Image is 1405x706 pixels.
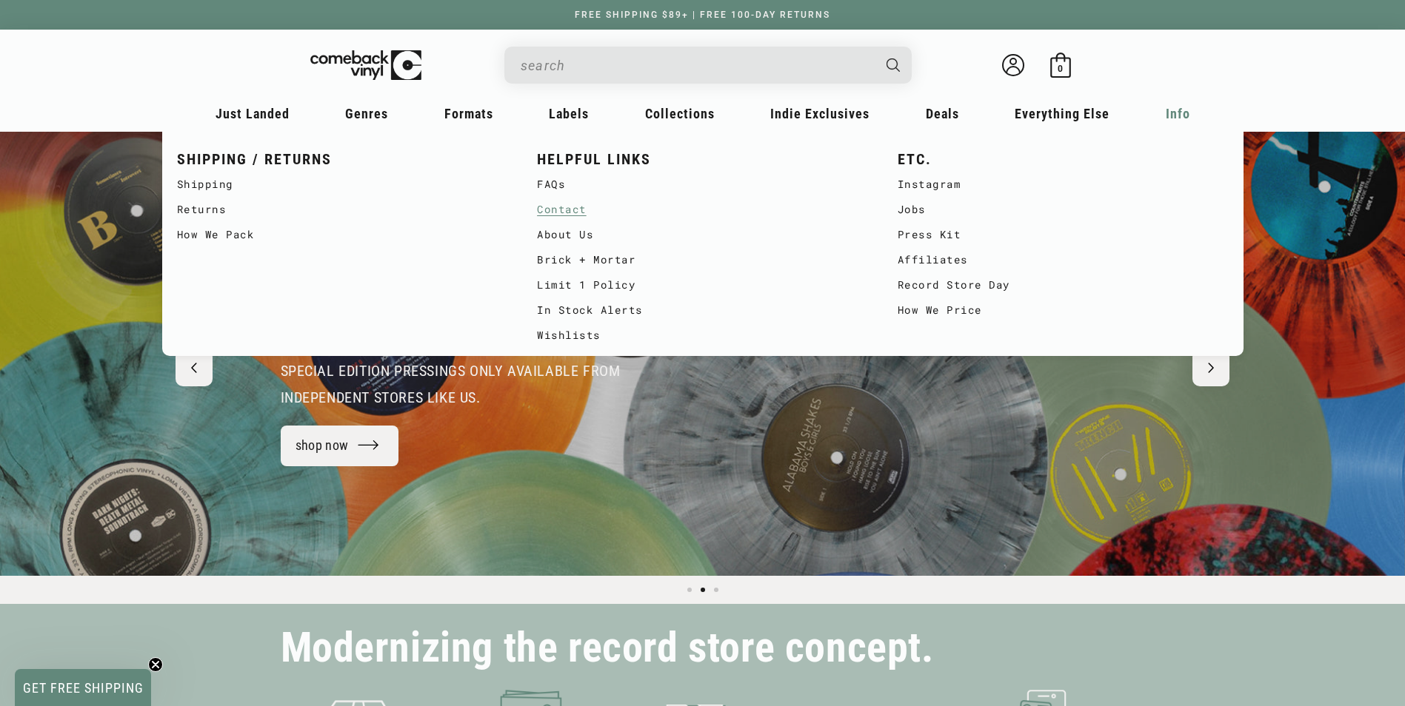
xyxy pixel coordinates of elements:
[23,680,144,696] span: GET FREE SHIPPING
[444,106,493,121] span: Formats
[177,197,508,222] a: Returns
[537,272,868,297] a: Limit 1 Policy
[537,297,868,323] a: In Stock Alerts
[537,323,868,348] a: Wishlists
[504,47,912,84] div: Search
[898,272,1229,297] a: Record Store Day
[898,297,1229,323] a: How We Price
[537,172,868,197] a: FAQs
[549,106,589,121] span: Labels
[898,172,1229,197] a: Instagram
[345,106,388,121] span: Genres
[537,222,868,247] a: About Us
[216,106,290,121] span: Just Landed
[177,172,508,197] a: Shipping
[281,362,621,406] span: special edition pressings only available from independent stores like us.
[521,50,872,81] input: When autocomplete results are available use up and down arrows to review and enter to select
[281,631,934,665] h2: Modernizing the record store concept.
[15,669,151,706] div: GET FREE SHIPPINGClose teaser
[176,349,213,386] button: Previous slide
[710,583,723,596] button: Load slide 3 of 3
[560,10,845,20] a: FREE SHIPPING $89+ | FREE 100-DAY RETURNS
[645,106,715,121] span: Collections
[177,222,508,247] a: How We Pack
[281,426,399,466] a: shop now
[148,657,163,672] button: Close teaser
[926,106,959,121] span: Deals
[898,247,1229,272] a: Affiliates
[898,222,1229,247] a: Press Kit
[537,197,868,222] a: Contact
[537,247,868,272] a: Brick + Mortar
[898,197,1229,222] a: Jobs
[683,583,696,596] button: Load slide 1 of 3
[1166,106,1190,121] span: Info
[1058,63,1063,74] span: 0
[696,583,710,596] button: Load slide 2 of 3
[770,106,870,121] span: Indie Exclusives
[1192,349,1229,386] button: Next slide
[1015,106,1109,121] span: Everything Else
[873,47,913,84] button: Search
